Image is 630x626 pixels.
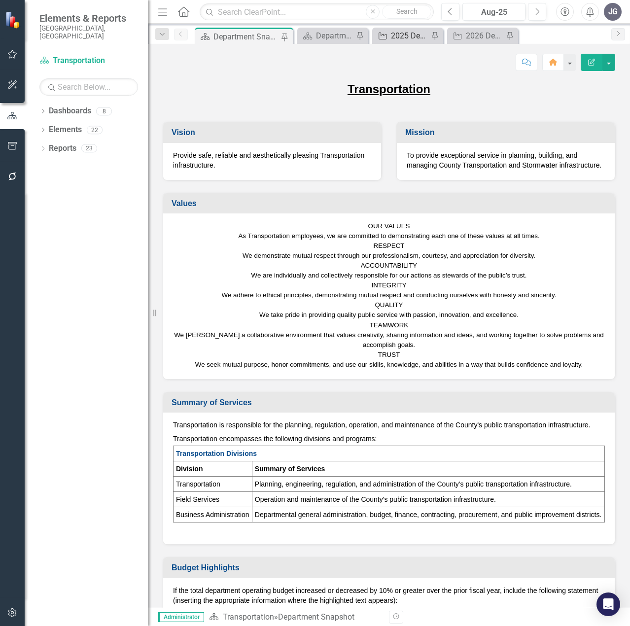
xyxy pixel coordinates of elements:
[39,55,138,67] a: Transportation
[172,563,610,572] h3: Budget Highlights
[596,592,620,616] div: Open Intercom Messenger
[200,3,434,21] input: Search ClearPoint...
[255,465,325,473] strong: Summary of Services
[450,30,503,42] a: 2026 Department Actions - Monthly Updates ([PERSON_NAME])
[251,272,527,279] span: We are individually and collectively responsible for our actions as stewards of the public’s trust.
[173,586,605,607] p: If the total department operating budget increased or decreased by 10% or greater over the prior ...
[39,24,138,40] small: [GEOGRAPHIC_DATA], [GEOGRAPHIC_DATA]
[375,30,428,42] a: 2025 Department Actions - Monthly Updates ([PERSON_NAME])
[368,222,410,230] span: OUR VALUES
[174,507,252,522] td: Business Administration
[348,82,430,96] u: Transportation
[222,291,557,299] span: We adhere to ethical principles, demonstrating mutual respect and conducting ourselves with hones...
[172,128,376,137] h3: Vision
[209,612,382,623] div: »
[173,432,605,446] p: Transportation encompasses the following divisions and programs:
[300,30,353,42] a: Department Snapshot
[396,7,418,15] span: Search
[87,126,103,134] div: 22
[158,612,204,622] span: Administrator
[172,199,610,208] h3: Values
[174,492,252,507] td: Field Services
[371,281,406,289] span: INTEGRITY
[391,30,428,42] div: 2025 Department Actions - Monthly Updates ([PERSON_NAME])
[195,361,583,368] span: We seek mutual purpose, honor commitments, and use our skills, knowledge, and abilities in a way ...
[39,78,138,96] input: Search Below...
[378,351,400,358] span: TRUST
[173,420,605,432] p: Transportation is responsible for the planning, regulation, operation, and maintenance of the Cou...
[39,12,138,24] span: Elements & Reports
[405,128,610,137] h3: Mission
[259,311,519,318] span: We take pride in providing quality public service with passion, innovation, and excellence.
[278,612,354,622] div: Department Snapshot
[361,262,418,269] span: ACCOUNTABILITY
[252,492,604,507] td: Operation and maintenance of the County's public transportation infrastructure.
[213,31,279,43] div: Department Snapshot
[223,612,274,622] a: Transportation
[49,105,91,117] a: Dashboards
[382,5,431,19] button: Search
[375,301,403,309] span: QUALITY
[243,252,535,259] span: We demonstrate mutual respect through our professionalism, courtesy, and appreciation for diversity.
[252,477,604,492] td: Planning, engineering, regulation, and administration of the County's public transportation infra...
[96,107,112,115] div: 8
[466,6,522,18] div: Aug-25
[176,465,203,473] strong: Division
[252,507,604,522] td: Departmental general administration, budget, finance, contracting, procurement, and public improv...
[49,124,82,136] a: Elements
[374,242,405,249] span: RESPECT
[49,143,76,154] a: Reports
[604,3,622,21] button: JG
[174,331,603,348] span: We [PERSON_NAME] a collaborative environment that values creativity, sharing information and idea...
[172,398,610,407] h3: Summary of Services
[176,450,257,457] strong: Transportation Divisions
[370,321,409,329] span: TEAMWORK
[407,150,605,170] p: To provide exceptional service in planning, building, and managing County Transportation and Stor...
[238,232,539,240] span: As Transportation employees, we are committed to demonstrating each one of these values at all ti...
[5,11,22,28] img: ClearPoint Strategy
[173,150,371,170] p: Provide safe, reliable and aesthetically pleasing Transportation infrastructure.
[466,30,503,42] div: 2026 Department Actions - Monthly Updates ([PERSON_NAME])
[81,144,97,153] div: 23
[316,30,353,42] div: Department Snapshot
[462,3,525,21] button: Aug-25
[174,477,252,492] td: Transportation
